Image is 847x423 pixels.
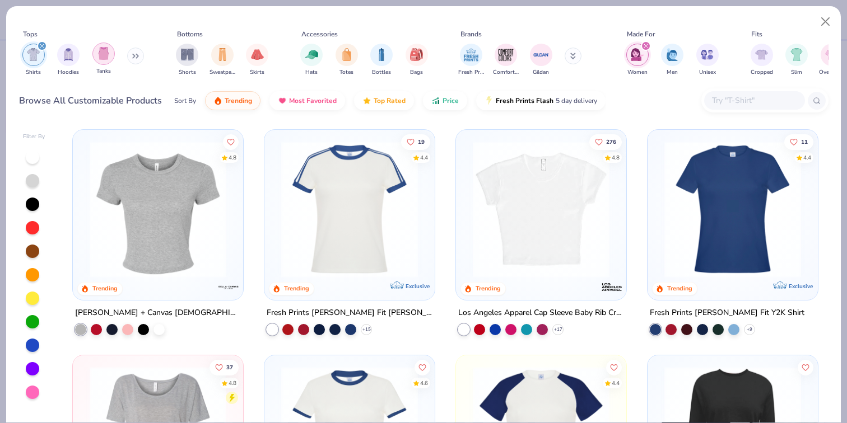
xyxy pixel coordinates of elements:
div: Fits [751,29,762,39]
button: Like [798,359,813,375]
span: Exclusive [406,283,430,290]
img: Tanks Image [97,47,110,60]
button: filter button [661,44,683,77]
img: e5540c4d-e74a-4e58-9a52-192fe86bec9f [276,141,424,278]
img: Oversized Image [825,48,838,61]
span: Bottles [372,68,391,77]
img: 77058d13-6681-46a4-a602-40ee85a356b7 [424,141,571,278]
img: Hats Image [305,48,318,61]
img: Shirts Image [27,48,40,61]
button: filter button [57,44,80,77]
img: Sweatpants Image [216,48,229,61]
span: Price [443,96,459,105]
span: Most Favorited [289,96,337,105]
button: filter button [458,44,484,77]
span: Skirts [250,68,264,77]
button: filter button [22,44,45,77]
div: 4.4 [612,379,620,387]
button: filter button [176,44,198,77]
span: Sweatpants [210,68,235,77]
img: Hoodies Image [62,48,75,61]
span: + 15 [362,326,371,333]
button: Like [784,134,813,149]
div: Fresh Prints [PERSON_NAME] Fit Y2K Shirt [650,306,804,320]
span: Bags [410,68,423,77]
button: Like [401,134,430,149]
span: Top Rated [374,96,406,105]
span: Exclusive [788,283,812,290]
button: Like [210,359,239,375]
div: 4.8 [229,379,237,387]
button: filter button [210,44,235,77]
input: Try "T-Shirt" [711,94,797,107]
span: Hats [305,68,318,77]
div: filter for Shirts [22,44,45,77]
div: Accessories [301,29,338,39]
div: Fresh Prints [PERSON_NAME] Fit [PERSON_NAME] Shirt with Stripes [267,306,432,320]
span: Men [667,68,678,77]
button: filter button [696,44,719,77]
img: Totes Image [341,48,353,61]
button: Like [224,134,239,149]
button: filter button [751,44,773,77]
div: 4.8 [229,153,237,162]
span: Gildan [533,68,549,77]
img: Women Image [631,48,644,61]
div: filter for Tanks [92,43,115,76]
div: filter for Bottles [370,44,393,77]
img: most_fav.gif [278,96,287,105]
div: 4.6 [420,379,428,387]
span: Fresh Prints [458,68,484,77]
img: Skirts Image [251,48,264,61]
span: Shirts [26,68,41,77]
button: filter button [785,44,808,77]
img: Slim Image [790,48,803,61]
div: Made For [627,29,655,39]
div: filter for Slim [785,44,808,77]
div: 4.4 [420,153,428,162]
button: filter button [493,44,519,77]
img: TopRated.gif [362,96,371,105]
div: filter for Sweatpants [210,44,235,77]
div: [PERSON_NAME] + Canvas [DEMOGRAPHIC_DATA]' Micro Ribbed Baby Tee [75,306,241,320]
div: filter for Skirts [246,44,268,77]
span: Shorts [179,68,196,77]
span: Fresh Prints Flash [496,96,553,105]
button: Close [815,11,836,32]
div: Tops [23,29,38,39]
button: filter button [300,44,323,77]
button: Trending [205,91,260,110]
div: filter for Gildan [530,44,552,77]
img: Fresh Prints Image [463,46,480,63]
img: b0603986-75a5-419a-97bc-283c66fe3a23 [467,141,615,278]
div: filter for Totes [336,44,358,77]
img: Comfort Colors Image [497,46,514,63]
div: filter for Bags [406,44,428,77]
div: filter for Women [626,44,649,77]
div: filter for Hats [300,44,323,77]
div: filter for Comfort Colors [493,44,519,77]
img: Unisex Image [701,48,714,61]
button: Like [589,134,622,149]
img: Bottles Image [375,48,388,61]
span: Hoodies [58,68,79,77]
div: filter for Shorts [176,44,198,77]
button: filter button [530,44,552,77]
span: Totes [339,68,353,77]
img: 6a9a0a85-ee36-4a89-9588-981a92e8a910 [659,141,807,278]
span: Comfort Colors [493,68,519,77]
div: filter for Oversized [819,44,844,77]
span: + 9 [747,326,752,333]
span: 5 day delivery [556,95,597,107]
button: filter button [246,44,268,77]
div: 4.4 [803,153,811,162]
button: filter button [819,44,844,77]
button: Top Rated [354,91,414,110]
div: Filter By [23,133,45,141]
img: flash.gif [485,96,494,105]
button: filter button [336,44,358,77]
div: filter for Unisex [696,44,719,77]
button: filter button [92,44,115,77]
span: Women [627,68,648,77]
div: Los Angeles Apparel Cap Sleeve Baby Rib Crop Top [458,306,624,320]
